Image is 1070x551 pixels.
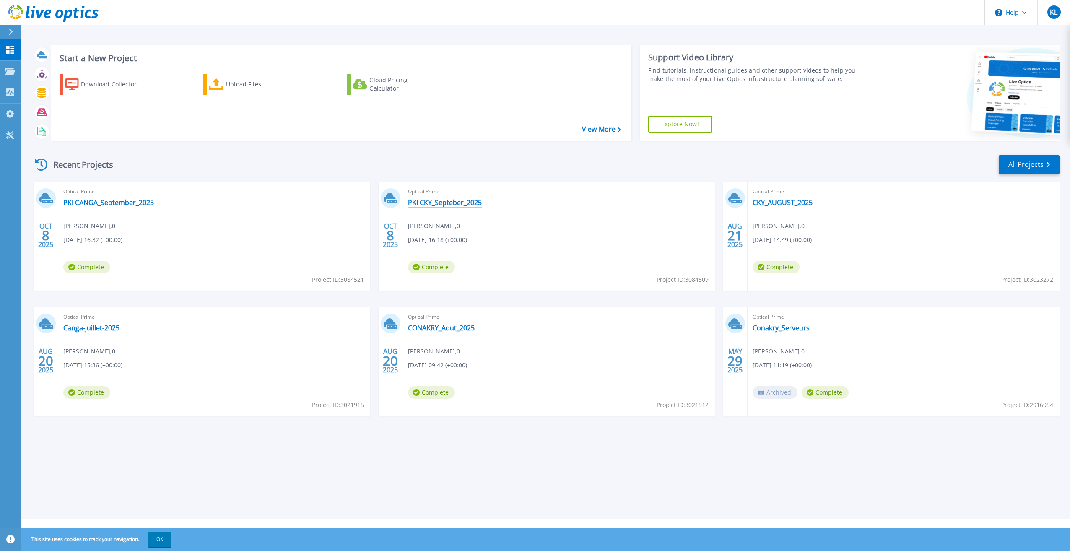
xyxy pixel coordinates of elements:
span: Optical Prime [63,312,365,322]
div: Support Video Library [648,52,865,63]
div: OCT 2025 [38,220,54,251]
span: This site uses cookies to track your navigation. [23,532,171,547]
span: [PERSON_NAME] , 0 [408,221,460,231]
span: 20 [38,357,53,364]
a: Conakry_Serveurs [753,324,810,332]
span: Complete [408,261,455,273]
span: 29 [727,357,743,364]
span: Optical Prime [408,312,710,322]
span: Archived [753,386,797,399]
div: AUG 2025 [727,220,743,251]
span: 8 [42,232,49,239]
a: CONAKRY_Aout_2025 [408,324,475,332]
a: Download Collector [60,74,153,95]
span: [DATE] 11:19 (+00:00) [753,361,812,370]
span: Complete [753,261,800,273]
a: Explore Now! [648,116,712,133]
span: [PERSON_NAME] , 0 [63,347,115,356]
div: Find tutorials, instructional guides and other support videos to help you make the most of your L... [648,66,865,83]
span: [DATE] 16:32 (+00:00) [63,235,122,244]
div: MAY 2025 [727,346,743,376]
div: Recent Projects [32,154,125,175]
span: Project ID: 2916954 [1001,400,1053,410]
span: Complete [802,386,849,399]
span: Optical Prime [753,312,1054,322]
span: Complete [63,261,110,273]
div: AUG 2025 [38,346,54,376]
a: PKI CKY_Septeber_2025 [408,198,482,207]
span: Complete [63,386,110,399]
span: Project ID: 3021512 [657,400,709,410]
span: 8 [387,232,394,239]
span: [DATE] 16:18 (+00:00) [408,235,467,244]
span: Optical Prime [63,187,365,196]
div: AUG 2025 [382,346,398,376]
span: 20 [383,357,398,364]
a: Upload Files [203,74,296,95]
span: [PERSON_NAME] , 0 [753,347,805,356]
div: Upload Files [226,76,293,93]
div: Download Collector [81,76,148,93]
span: Optical Prime [753,187,1054,196]
span: KL [1050,9,1057,16]
a: PKI CANGA_September_2025 [63,198,154,207]
button: OK [148,532,171,547]
a: Canga-juillet-2025 [63,324,119,332]
span: 21 [727,232,743,239]
span: Project ID: 3084509 [657,275,709,284]
span: Project ID: 3084521 [312,275,364,284]
a: All Projects [999,155,1060,174]
span: Project ID: 3023272 [1001,275,1053,284]
a: Cloud Pricing Calculator [347,74,440,95]
span: Optical Prime [408,187,710,196]
h3: Start a New Project [60,54,621,63]
div: OCT 2025 [382,220,398,251]
span: Complete [408,386,455,399]
span: Project ID: 3021915 [312,400,364,410]
a: View More [582,125,621,133]
span: [DATE] 14:49 (+00:00) [753,235,812,244]
span: [DATE] 15:36 (+00:00) [63,361,122,370]
span: [DATE] 09:42 (+00:00) [408,361,467,370]
span: [PERSON_NAME] , 0 [408,347,460,356]
span: [PERSON_NAME] , 0 [753,221,805,231]
span: [PERSON_NAME] , 0 [63,221,115,231]
div: Cloud Pricing Calculator [369,76,436,93]
a: CKY_AUGUST_2025 [753,198,813,207]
